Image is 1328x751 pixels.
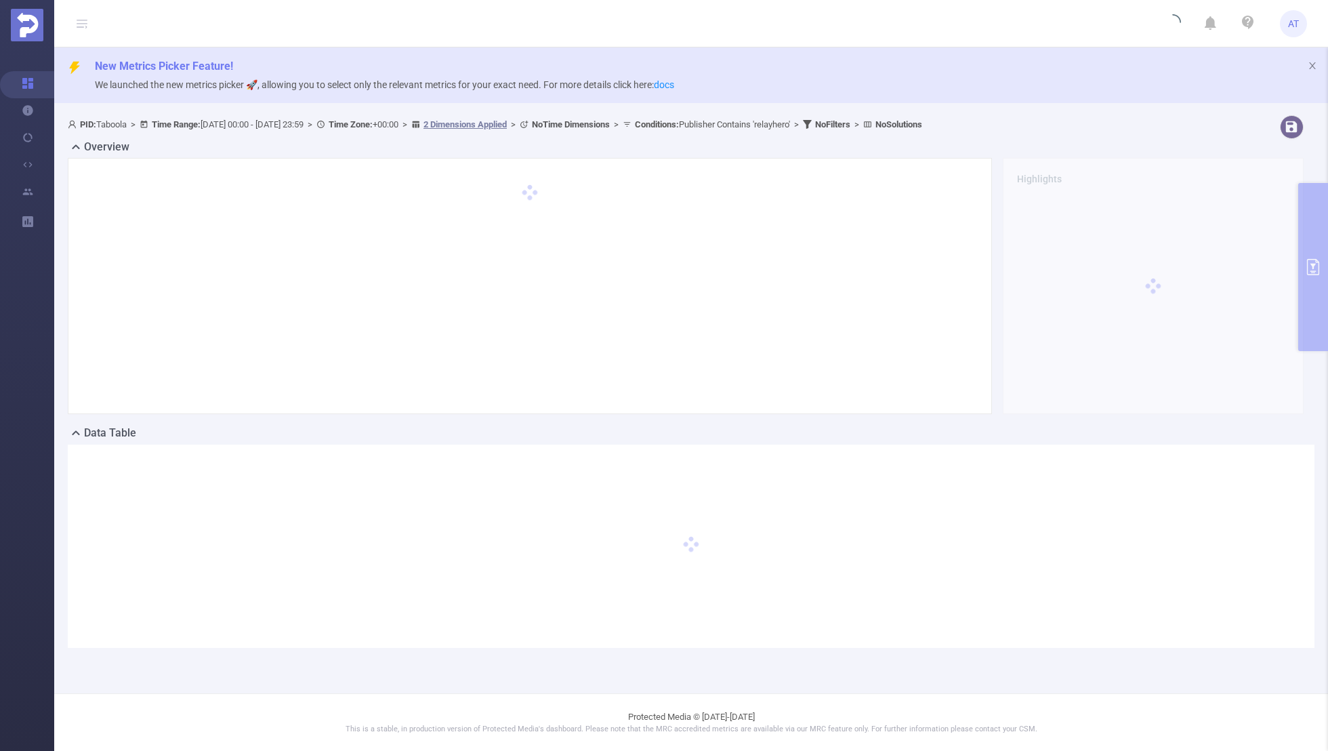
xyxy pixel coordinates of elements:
a: docs [654,79,674,90]
b: Conditions : [635,119,679,129]
span: We launched the new metrics picker 🚀, allowing you to select only the relevant metrics for your e... [95,79,674,90]
button: icon: close [1308,58,1317,73]
span: Publisher Contains 'relayhero' [635,119,790,129]
span: > [507,119,520,129]
img: Protected Media [11,9,43,41]
h2: Overview [84,139,129,155]
span: New Metrics Picker Feature! [95,60,233,73]
b: Time Zone: [329,119,373,129]
b: PID: [80,119,96,129]
i: icon: thunderbolt [68,61,81,75]
span: > [850,119,863,129]
b: No Time Dimensions [532,119,610,129]
i: icon: close [1308,61,1317,70]
span: > [304,119,316,129]
span: AT [1288,10,1299,37]
h2: Data Table [84,425,136,441]
span: > [127,119,140,129]
b: No Filters [815,119,850,129]
span: > [398,119,411,129]
p: This is a stable, in production version of Protected Media's dashboard. Please note that the MRC ... [88,724,1294,735]
span: > [610,119,623,129]
i: icon: user [68,120,80,129]
span: > [790,119,803,129]
span: Taboola [DATE] 00:00 - [DATE] 23:59 +00:00 [68,119,922,129]
footer: Protected Media © [DATE]-[DATE] [54,693,1328,751]
u: 2 Dimensions Applied [423,119,507,129]
b: Time Range: [152,119,201,129]
i: icon: loading [1165,14,1181,33]
b: No Solutions [875,119,922,129]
